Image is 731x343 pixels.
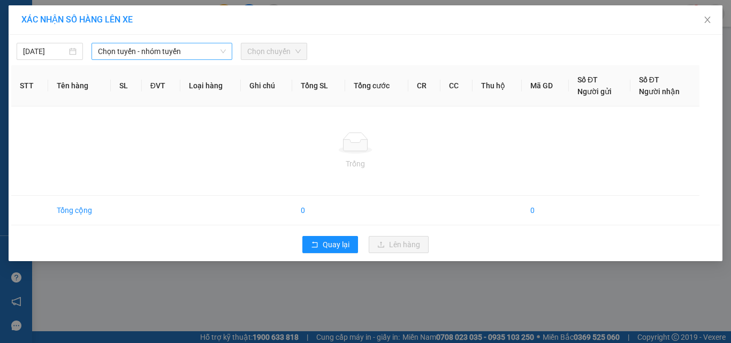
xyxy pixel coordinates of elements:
span: Chọn tuyến - nhóm tuyến [98,43,226,59]
th: Tổng cước [345,65,408,106]
span: XÁC NHẬN SỐ HÀNG LÊN XE [21,14,133,25]
th: Loại hàng [180,65,241,106]
th: CR [408,65,440,106]
th: SL [111,65,141,106]
span: Người nhận [639,87,680,96]
button: rollbackQuay lại [302,236,358,253]
input: 12/10/2025 [23,45,67,57]
button: uploadLên hàng [369,236,429,253]
div: Trống [20,158,691,170]
span: rollback [311,241,318,249]
span: Chọn chuyến [247,43,301,59]
th: Tổng SL [292,65,345,106]
span: down [220,48,226,55]
th: Thu hộ [473,65,522,106]
td: 0 [292,196,345,225]
span: Số ĐT [577,75,598,84]
td: Tổng cộng [48,196,111,225]
th: Ghi chú [241,65,292,106]
span: Quay lại [323,239,349,250]
th: ĐVT [142,65,180,106]
span: Người gửi [577,87,612,96]
th: Tên hàng [48,65,111,106]
span: Số ĐT [639,75,659,84]
span: close [703,16,712,24]
td: 0 [522,196,569,225]
th: CC [440,65,473,106]
button: Close [692,5,722,35]
th: STT [11,65,48,106]
th: Mã GD [522,65,569,106]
